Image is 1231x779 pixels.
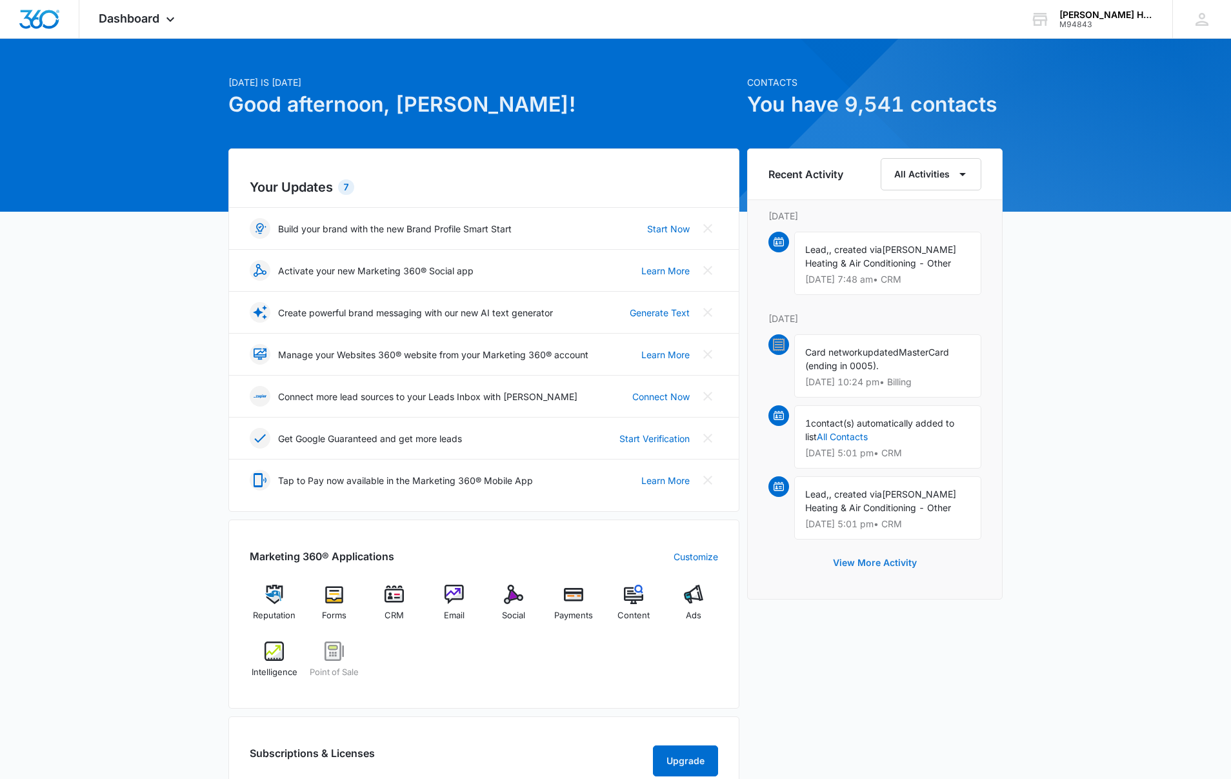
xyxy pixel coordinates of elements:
div: account name [1059,10,1154,20]
h6: Recent Activity [768,167,843,182]
a: Learn More [641,348,690,361]
a: Generate Text [630,306,690,319]
button: Close [697,260,718,281]
h2: Marketing 360® Applications [250,549,394,564]
span: Lead, [805,244,829,255]
span: Point of Sale [310,666,359,679]
p: [DATE] 5:01 pm • CRM [805,449,970,458]
a: Learn More [641,474,690,487]
button: Close [697,428,718,449]
span: Dashboard [99,12,159,25]
span: CRM [385,609,404,622]
a: Connect Now [632,390,690,403]
p: Get Google Guaranteed and get more leads [278,432,462,445]
h2: Subscriptions & Licenses [250,745,375,771]
a: Learn More [641,264,690,278]
span: updated [863,347,899,358]
a: Social [489,585,539,631]
span: Card network [805,347,863,358]
p: Manage your Websites 360® website from your Marketing 360® account [278,348,588,361]
button: Upgrade [653,745,718,776]
a: Start Now [647,222,690,236]
span: Social [502,609,525,622]
a: Point of Sale [310,642,359,688]
span: Lead, [805,489,829,500]
span: 1 [805,418,811,429]
p: Build your brand with the new Brand Profile Smart Start [278,222,512,236]
p: [DATE] 5:01 pm • CRM [805,520,970,529]
a: Intelligence [250,642,299,688]
h1: You have 9,541 contacts [747,89,1003,120]
p: [DATE] [768,209,981,223]
span: , created via [829,489,882,500]
button: Close [697,344,718,365]
p: [DATE] 10:24 pm • Billing [805,378,970,387]
p: Activate your new Marketing 360® Social app [278,264,474,278]
p: Contacts [747,76,1003,89]
p: Create powerful brand messaging with our new AI text generator [278,306,553,319]
a: Reputation [250,585,299,631]
div: 7 [338,179,354,195]
button: Close [697,302,718,323]
a: Start Verification [619,432,690,445]
a: Forms [310,585,359,631]
span: contact(s) automatically added to list [805,418,954,442]
p: [DATE] is [DATE] [228,76,739,89]
button: Close [697,386,718,407]
span: , created via [829,244,882,255]
span: Content [617,609,650,622]
button: Close [697,218,718,239]
div: account id [1059,20,1154,29]
a: Content [609,585,659,631]
a: All Contacts [817,431,868,442]
h2: Your Updates [250,177,718,197]
p: Connect more lead sources to your Leads Inbox with [PERSON_NAME] [278,390,577,403]
a: Customize [674,550,718,563]
p: [DATE] [768,312,981,325]
span: Reputation [253,609,295,622]
h1: Good afternoon, [PERSON_NAME]! [228,89,739,120]
a: CRM [370,585,419,631]
span: Payments [554,609,593,622]
a: Ads [668,585,718,631]
span: Email [444,609,465,622]
button: View More Activity [820,547,930,578]
p: Tap to Pay now available in the Marketing 360® Mobile App [278,474,533,487]
button: Close [697,470,718,491]
span: Forms [322,609,346,622]
button: All Activities [881,158,981,190]
span: Intelligence [252,666,297,679]
a: Email [429,585,479,631]
span: Ads [686,609,701,622]
p: [DATE] 7:48 am • CRM [805,275,970,284]
a: Payments [549,585,599,631]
